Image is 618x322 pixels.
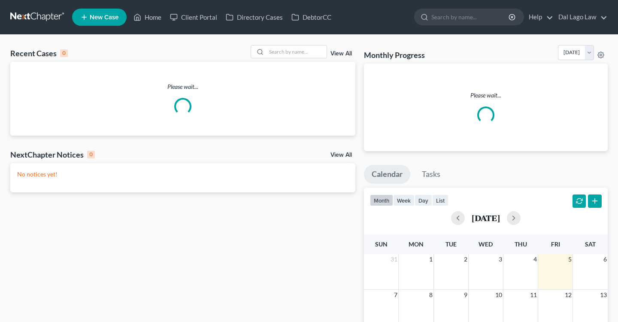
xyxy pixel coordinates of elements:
[371,91,601,100] p: Please wait...
[445,240,457,248] span: Tue
[90,14,118,21] span: New Case
[432,194,448,206] button: list
[428,254,433,264] span: 1
[390,254,398,264] span: 31
[364,165,410,184] a: Calendar
[463,290,468,300] span: 9
[533,254,538,264] span: 4
[10,149,95,160] div: NextChapter Notices
[585,240,596,248] span: Sat
[129,9,166,25] a: Home
[567,254,573,264] span: 5
[479,240,493,248] span: Wed
[364,50,425,60] h3: Monthly Progress
[166,9,221,25] a: Client Portal
[60,49,68,57] div: 0
[529,290,538,300] span: 11
[87,151,95,158] div: 0
[221,9,287,25] a: Directory Cases
[603,254,608,264] span: 6
[10,48,68,58] div: Recent Cases
[431,9,510,25] input: Search by name...
[599,290,608,300] span: 13
[428,290,433,300] span: 8
[375,240,388,248] span: Sun
[498,254,503,264] span: 3
[409,240,424,248] span: Mon
[494,290,503,300] span: 10
[267,46,327,58] input: Search by name...
[393,194,415,206] button: week
[414,165,448,184] a: Tasks
[415,194,432,206] button: day
[17,170,348,179] p: No notices yet!
[330,152,352,158] a: View All
[564,290,573,300] span: 12
[472,213,500,222] h2: [DATE]
[287,9,336,25] a: DebtorCC
[10,82,355,91] p: Please wait...
[515,240,527,248] span: Thu
[554,9,607,25] a: Dal Lago Law
[330,51,352,57] a: View All
[551,240,560,248] span: Fri
[370,194,393,206] button: month
[463,254,468,264] span: 2
[393,290,398,300] span: 7
[524,9,553,25] a: Help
